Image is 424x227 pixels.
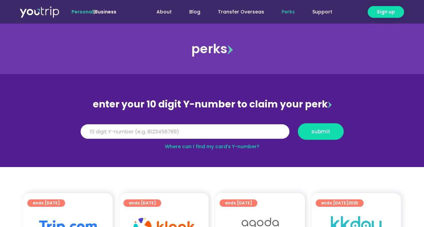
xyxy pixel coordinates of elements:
a: Support [304,6,341,18]
a: ends [DATE] [220,199,257,207]
span: Personal [72,8,93,15]
a: ends [DATE] [123,199,161,207]
span: ends [DATE] [225,199,252,207]
nav: Menu [135,6,341,18]
div: enter your 10 digit Y-number to claim your perk [77,96,347,113]
a: ends [DATE]2025 [316,199,364,207]
button: submit [298,123,344,140]
span: ends [DATE] [321,199,358,207]
a: Blog [180,6,209,18]
a: ends [DATE] [27,199,65,207]
span: Sign up [377,8,395,15]
form: Y Number [81,123,344,145]
input: 10 digit Y-number (e.g. 8123456789) [81,124,289,139]
a: Business [95,8,116,15]
span: 2025 [348,200,358,206]
span: ends [DATE] [129,199,156,207]
a: Where can I find my card’s Y-number? [165,143,259,150]
a: Perks [273,6,304,18]
a: Transfer Overseas [209,6,273,18]
a: Sign up [368,6,404,18]
span: submit [311,129,330,134]
a: About [148,6,180,18]
span: | [72,8,116,15]
span: ends [DATE] [33,199,60,207]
